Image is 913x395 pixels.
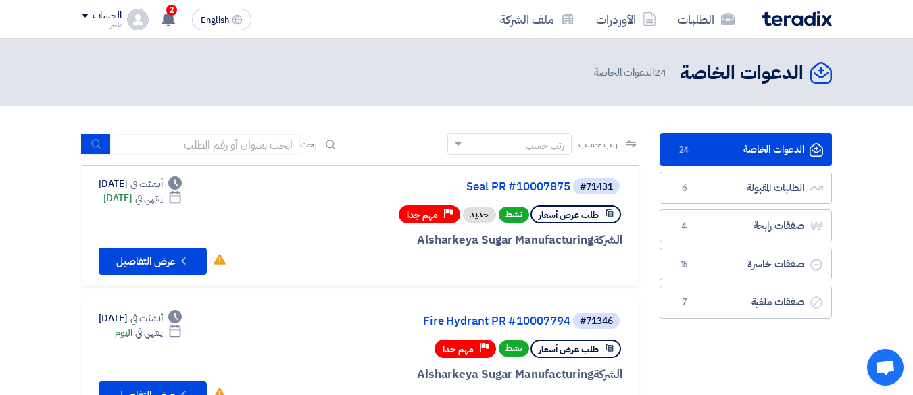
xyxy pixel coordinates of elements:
div: ياسر [82,21,122,28]
a: الطلبات [667,3,745,35]
span: طلب عرض أسعار [539,209,599,221]
div: #71346 [580,317,613,326]
span: نشط [499,340,529,357]
span: الدعوات الخاصة [594,65,668,80]
div: الحساب [93,10,122,22]
img: profile_test.png [127,9,149,30]
span: 15 [676,258,693,271]
span: مهم جدا [407,209,438,221]
span: طلب عرض أسعار [539,343,599,356]
div: [DATE] [99,311,182,325]
a: الدعوات الخاصة24 [660,133,832,166]
div: Alsharkeya Sugar Manufacturing [297,232,622,249]
div: [DATE] [103,191,182,205]
div: رتب حسب [525,138,564,153]
a: صفقات خاسرة15 [660,248,832,281]
a: ملف الشركة [489,3,585,35]
a: صفقات رابحة4 [660,209,832,242]
a: الأوردرات [585,3,667,35]
a: Fire Hydrant PR #10007794 [300,315,570,327]
button: English [192,9,251,30]
a: صفقات ملغية7 [660,286,832,319]
button: عرض التفاصيل [99,248,207,275]
span: English [201,16,229,25]
span: الشركة [593,366,622,383]
span: أنشئت في [130,311,163,325]
span: الشركة [593,232,622,248]
span: 6 [676,182,693,195]
input: ابحث بعنوان أو رقم الطلب [111,134,300,155]
div: جديد [463,207,496,223]
h2: الدعوات الخاصة [680,60,804,86]
span: نشط [499,207,529,223]
span: مهم جدا [443,343,474,356]
span: 2 [166,5,177,16]
span: بحث [300,137,318,151]
div: [DATE] [99,177,182,191]
img: Teradix logo [762,11,832,26]
div: #71431 [580,182,613,192]
span: 24 [676,143,693,157]
div: دردشة مفتوحة [867,349,904,386]
span: ينتهي في [135,191,163,205]
div: اليوم [115,325,182,340]
span: رتب حسب [578,137,617,151]
a: Seal PR #10007875 [300,181,570,193]
a: الطلبات المقبولة6 [660,172,832,205]
span: 7 [676,296,693,309]
span: ينتهي في [135,325,163,340]
div: Alsharkeya Sugar Manufacturing [297,366,622,384]
span: 24 [654,65,666,80]
span: 4 [676,219,693,233]
span: أنشئت في [130,177,163,191]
